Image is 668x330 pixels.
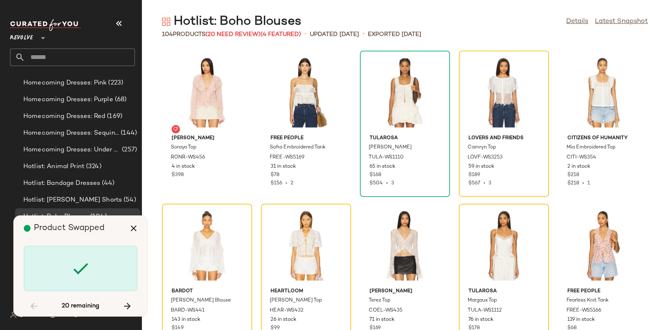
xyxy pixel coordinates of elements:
a: Latest Snapshot [595,17,648,27]
span: Citizens of Humanity [567,135,638,142]
span: Homecoming Dresses: Pink [23,78,106,88]
img: TULA-WS1112_V1.jpg [462,207,546,284]
span: Bardot [172,288,243,295]
span: Margaux Top [468,297,497,304]
span: (144) [119,128,137,138]
span: [PERSON_NAME] Blouse [171,297,231,304]
span: $504 [369,181,383,186]
span: Tularosa [468,288,539,295]
img: TULA-WS1110_V1.jpg [363,54,447,131]
span: Hotlist: [PERSON_NAME] Shorts [23,195,122,205]
span: Homecoming Dresses: Under $100 [23,145,120,155]
span: Hotlist: Bandage Dresses [23,179,100,188]
span: BARD-WS441 [171,307,205,315]
span: 2 in stock [567,163,590,171]
span: TULA-WS1110 [369,154,404,161]
img: cfy_white_logo.C9jOOHJF.svg [10,19,81,31]
span: Product Swapped [34,224,104,233]
img: COEL-WS435_V1.jpg [363,207,447,284]
span: HEARTLOOM [271,288,342,295]
span: 20 remaining [62,302,99,310]
span: 26 in stock [271,316,296,324]
span: LOVF-WS3253 [468,154,503,161]
span: • [304,29,306,39]
span: Free People [567,288,638,295]
span: Hotlist: Animal Print [23,162,84,171]
span: FREE-WS5169 [270,154,304,161]
span: (324) [84,162,101,171]
span: (104) [89,212,107,222]
span: $218 [567,181,579,186]
span: Hotlist: Boho Blouses [23,212,89,222]
span: CITI-WS354 [567,154,596,161]
img: FREE-WS5166_V1.jpg [561,207,645,284]
span: Revolve [10,28,33,43]
span: (20 Need Review) [205,31,261,38]
span: $168 [369,171,381,179]
span: • [383,181,391,186]
span: $156 [271,181,282,186]
span: Fearless Knit Tank [567,297,609,304]
span: 76 in stock [468,316,493,324]
span: (169) [105,112,122,121]
span: Homecoming Dresses: Sequin + Shine [23,128,119,138]
span: 71 in stock [369,316,395,324]
span: 143 in stock [172,316,200,324]
span: 2 [291,181,294,186]
span: Sofia Embroidered Tank [270,144,326,151]
img: RONR-WS456_V1.jpg [165,54,249,131]
img: svg%3e [162,18,170,26]
div: Hotlist: Boho Blouses [162,13,301,30]
span: $567 [468,181,480,186]
span: RONR-WS456 [171,154,205,161]
img: LOVF-WS3253_V1.jpg [462,54,546,131]
span: • [362,29,364,39]
span: Free People [271,135,342,142]
span: $218 [567,171,579,179]
span: FREE-WS5166 [567,307,601,315]
img: svg%3e [173,127,178,132]
span: 1 [587,181,590,186]
div: Products [162,30,301,39]
span: [PERSON_NAME] [369,144,412,151]
span: COEL-WS435 [369,307,402,315]
span: • [282,181,291,186]
span: $398 [172,171,184,179]
img: BARD-WS441_V1.jpg [165,207,249,284]
span: [PERSON_NAME] [369,288,440,295]
span: 4 in stock [172,163,195,171]
img: CITI-WS354_V1.jpg [561,54,645,131]
span: 31 in stock [271,163,296,171]
p: Exported [DATE] [368,30,421,39]
span: (4 Featured) [261,31,301,38]
span: 65 in stock [369,163,395,171]
span: 59 in stock [468,163,494,171]
span: 104 [162,31,173,38]
span: • [480,181,488,186]
p: updated [DATE] [310,30,359,39]
span: (68) [113,95,127,105]
span: (54) [122,195,136,205]
span: (257) [120,145,137,155]
span: • [579,181,587,186]
img: FREE-WS5169_V1.jpg [264,54,348,131]
span: $189 [468,171,480,179]
span: 119 in stock [567,316,595,324]
img: HEAR-WS432_V1.jpg [264,207,348,284]
a: Details [566,17,588,27]
span: 3 [391,181,394,186]
span: Homecoming Dresses: Purple [23,95,113,105]
span: Tularosa [369,135,440,142]
span: Mia Embroidered Top [567,144,615,151]
img: svg%3e [10,312,17,318]
span: 3 [488,181,491,186]
span: (223) [106,78,123,88]
span: Homecoming Dresses: Red [23,112,105,121]
span: (44) [100,179,114,188]
span: Camryn Top [468,144,496,151]
span: Terez Top [369,297,390,304]
span: Lovers and Friends [468,135,539,142]
span: TULA-WS1112 [468,307,502,315]
span: [PERSON_NAME] [172,135,243,142]
span: [PERSON_NAME] Top [270,297,322,304]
